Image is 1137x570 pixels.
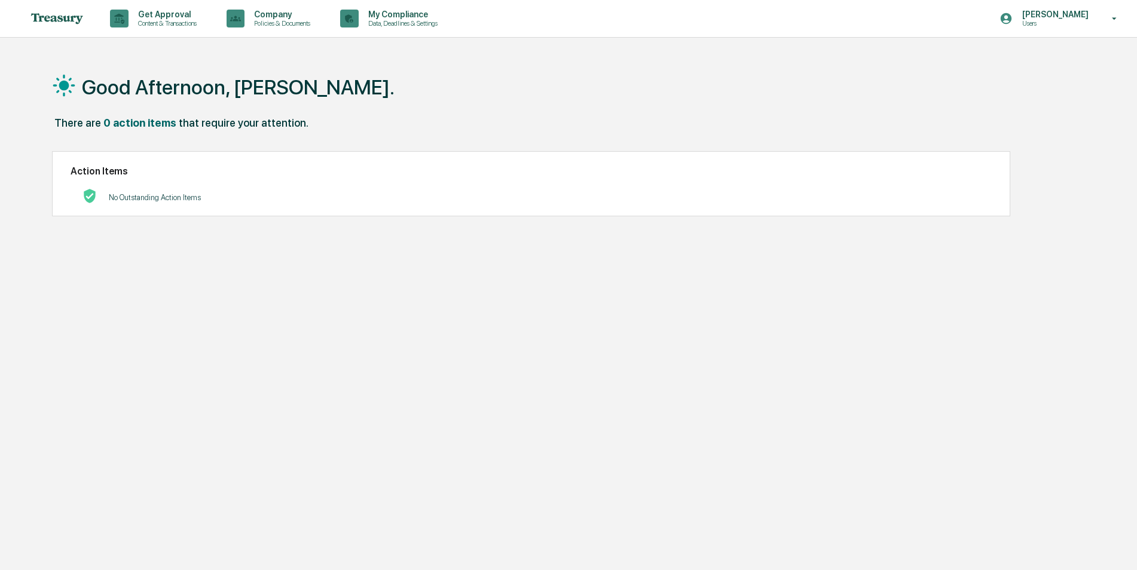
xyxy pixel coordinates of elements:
[71,166,992,177] h2: Action Items
[1013,10,1095,19] p: [PERSON_NAME]
[244,10,316,19] p: Company
[179,117,308,129] div: that require your attention.
[82,75,395,99] h1: Good Afternoon, [PERSON_NAME].
[244,19,316,27] p: Policies & Documents
[54,117,101,129] div: There are
[1013,19,1095,27] p: Users
[103,117,176,129] div: 0 action items
[29,11,86,26] img: logo
[359,19,444,27] p: Data, Deadlines & Settings
[129,19,203,27] p: Content & Transactions
[109,193,201,202] p: No Outstanding Action Items
[129,10,203,19] p: Get Approval
[359,10,444,19] p: My Compliance
[82,189,97,203] img: No Actions logo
